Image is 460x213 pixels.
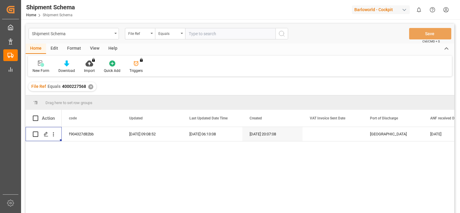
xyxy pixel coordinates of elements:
span: Created [250,116,262,120]
input: Type to search [185,28,275,39]
div: f904327d82bb [62,127,122,141]
button: Help Center [426,3,439,17]
div: Shipment Schema [26,3,75,12]
span: code [69,116,77,120]
span: Updated [129,116,143,120]
div: Quick Add [104,68,120,73]
div: Download [58,68,75,73]
span: Drag here to set row groups [45,100,92,105]
div: Action [42,116,55,121]
button: Barloworld - Cockpit [352,4,412,15]
div: [DATE] 09:08:52 [122,127,182,141]
span: Ctrl/CMD + S [422,39,440,44]
div: New Form [33,68,49,73]
div: Home [26,44,46,54]
div: Equals [158,29,179,36]
span: VAT Invoice Sent Date [310,116,345,120]
span: Port of Discharge [370,116,398,120]
span: 4000227568 [62,84,86,89]
div: [GEOGRAPHIC_DATA] [363,127,423,141]
a: Home [26,13,36,17]
div: File Ref [128,29,149,36]
div: Edit [46,44,63,54]
div: Shipment Schema [32,29,112,37]
button: open menu [155,28,185,39]
div: ✕ [88,84,93,89]
div: Help [104,44,122,54]
button: search button [275,28,288,39]
div: View [85,44,104,54]
button: open menu [29,28,119,39]
button: Save [409,28,451,39]
span: Equals [48,84,61,89]
span: File Ref [31,84,46,89]
div: Press SPACE to select this row. [26,127,62,141]
span: ANF received Date [430,116,459,120]
div: [DATE] 06:13:08 [182,127,242,141]
div: [DATE] 20:07:08 [242,127,303,141]
button: show 0 new notifications [412,3,426,17]
span: Last Updated Date Time [189,116,228,120]
button: open menu [125,28,155,39]
div: Format [63,44,85,54]
div: Barloworld - Cockpit [352,5,410,14]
